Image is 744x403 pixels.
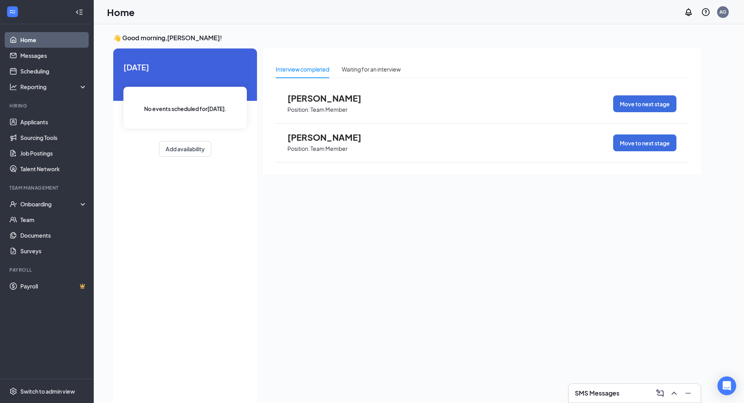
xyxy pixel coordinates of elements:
div: Open Intercom Messenger [717,376,736,395]
a: Home [20,32,87,48]
a: Messages [20,48,87,63]
button: ComposeMessage [654,387,666,399]
span: No events scheduled for [DATE] . [144,104,227,113]
a: PayrollCrown [20,278,87,294]
p: Position: [287,145,310,152]
button: Move to next stage [613,134,676,151]
h3: 👋 Good morning, [PERSON_NAME] ! [113,34,701,42]
div: Onboarding [20,200,80,208]
a: Surveys [20,243,87,259]
button: Add availability [159,141,211,157]
a: Scheduling [20,63,87,79]
svg: WorkstreamLogo [9,8,16,16]
svg: QuestionInfo [701,7,710,17]
div: Switch to admin view [20,387,75,395]
a: Documents [20,227,87,243]
h3: SMS Messages [575,389,619,398]
button: ChevronUp [668,387,680,399]
a: Sourcing Tools [20,130,87,145]
svg: Settings [9,387,17,395]
div: Waiting for an interview [342,65,401,73]
svg: Collapse [75,8,83,16]
p: Position: [287,106,310,113]
h1: Home [107,5,135,19]
a: Job Postings [20,145,87,161]
svg: Analysis [9,83,17,91]
p: Team Member [310,106,348,113]
svg: ChevronUp [669,389,679,398]
div: AG [719,9,726,15]
span: [PERSON_NAME] [287,93,373,103]
svg: ComposeMessage [655,389,665,398]
p: Team Member [310,145,348,152]
a: Applicants [20,114,87,130]
button: Move to next stage [613,95,676,112]
svg: Notifications [684,7,693,17]
svg: Minimize [683,389,693,398]
button: Minimize [682,387,694,399]
span: [PERSON_NAME] [287,132,373,142]
div: Payroll [9,267,86,273]
a: Talent Network [20,161,87,177]
div: Team Management [9,184,86,191]
div: Reporting [20,83,87,91]
svg: UserCheck [9,200,17,208]
div: Hiring [9,102,86,109]
div: Interview completed [276,65,329,73]
a: Team [20,212,87,227]
span: [DATE] [123,61,247,73]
